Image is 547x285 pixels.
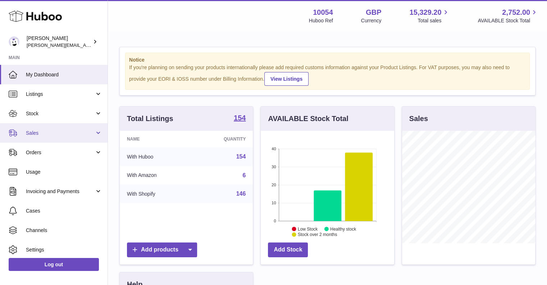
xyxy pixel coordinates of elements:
div: If you're planning on sending your products internationally please add required customs informati... [129,64,526,86]
strong: 10054 [313,8,333,17]
a: 6 [242,172,246,178]
a: 146 [236,191,246,197]
text: Stock over 2 months [298,232,337,237]
span: Orders [26,149,95,156]
span: Channels [26,227,102,234]
text: 0 [274,219,276,223]
span: Listings [26,91,95,98]
h3: Sales [409,114,428,124]
h3: Total Listings [127,114,173,124]
text: 30 [272,165,276,169]
a: 15,329.20 Total sales [409,8,450,24]
strong: GBP [366,8,381,17]
span: [PERSON_NAME][EMAIL_ADDRESS][DOMAIN_NAME] [27,42,144,48]
th: Name [120,131,193,147]
text: Healthy stock [330,226,356,231]
a: View Listings [264,72,309,86]
span: 2,752.00 [502,8,530,17]
text: Low Stock [298,226,318,231]
a: 154 [234,114,246,123]
text: 40 [272,147,276,151]
td: With Shopify [120,184,193,203]
td: With Amazon [120,166,193,185]
a: Add products [127,242,197,257]
span: Settings [26,246,102,253]
a: Add Stock [268,242,308,257]
span: Invoicing and Payments [26,188,95,195]
strong: 154 [234,114,246,121]
span: Usage [26,169,102,175]
a: 2,752.00 AVAILABLE Stock Total [478,8,538,24]
span: My Dashboard [26,71,102,78]
img: luz@capsuline.com [9,36,19,47]
span: Total sales [418,17,450,24]
span: Cases [26,208,102,214]
div: Currency [361,17,382,24]
a: 154 [236,153,246,160]
div: Huboo Ref [309,17,333,24]
strong: Notice [129,57,526,63]
text: 20 [272,183,276,187]
a: Log out [9,258,99,271]
span: Sales [26,130,95,137]
div: [PERSON_NAME] [27,35,91,49]
th: Quantity [193,131,253,147]
span: Stock [26,110,95,117]
td: With Huboo [120,147,193,166]
span: AVAILABLE Stock Total [478,17,538,24]
span: 15,329.20 [409,8,441,17]
h3: AVAILABLE Stock Total [268,114,348,124]
text: 10 [272,201,276,205]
